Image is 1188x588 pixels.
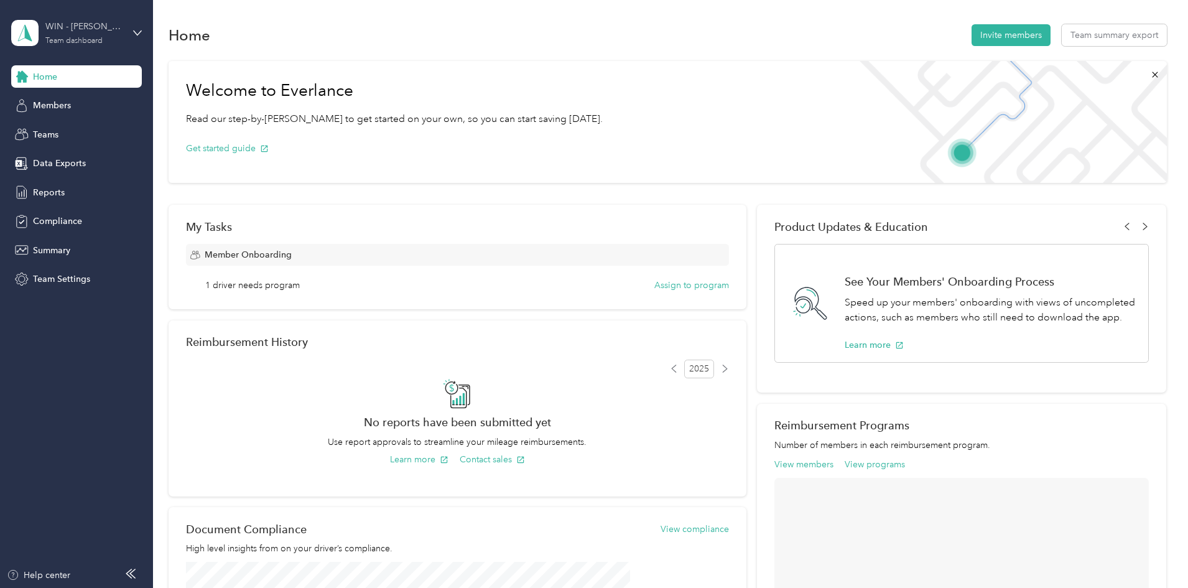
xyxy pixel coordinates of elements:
div: My Tasks [186,220,729,233]
span: 1 driver needs program [205,279,300,292]
iframe: Everlance-gr Chat Button Frame [1118,518,1188,588]
p: Read our step-by-[PERSON_NAME] to get started on your own, so you can start saving [DATE]. [186,111,603,127]
button: View programs [845,458,905,471]
p: Use report approvals to streamline your mileage reimbursements. [186,436,729,449]
h2: Reimbursement Programs [774,419,1149,432]
span: Data Exports [33,157,86,170]
h2: No reports have been submitted yet [186,416,729,429]
p: Number of members in each reimbursement program. [774,439,1149,452]
h2: Document Compliance [186,523,307,536]
p: Speed up your members' onboarding with views of uncompleted actions, such as members who still ne... [845,295,1135,325]
h1: Welcome to Everlance [186,81,603,101]
button: Get started guide [186,142,269,155]
h1: Home [169,29,210,42]
span: Home [33,70,57,83]
span: Teams [33,128,58,141]
span: Compliance [33,215,82,228]
span: Product Updates & Education [774,220,928,233]
h2: Reimbursement History [186,335,308,348]
button: Assign to program [654,279,729,292]
button: Help center [7,569,70,582]
img: Welcome to everlance [847,61,1166,183]
p: High level insights from on your driver’s compliance. [186,542,729,555]
span: Member Onboarding [205,248,292,261]
h1: See Your Members' Onboarding Process [845,275,1135,288]
span: 2025 [684,360,714,378]
button: Contact sales [460,453,525,466]
span: Members [33,99,71,112]
button: Learn more [390,453,448,466]
div: Team dashboard [45,37,103,45]
span: Summary [33,244,70,257]
button: Invite members [972,24,1051,46]
div: WIN - [PERSON_NAME] [45,20,123,33]
button: Team summary export [1062,24,1167,46]
button: Learn more [845,338,904,352]
span: Team Settings [33,273,90,286]
span: Reports [33,186,65,199]
button: View members [774,458,833,471]
button: View compliance [661,523,729,536]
